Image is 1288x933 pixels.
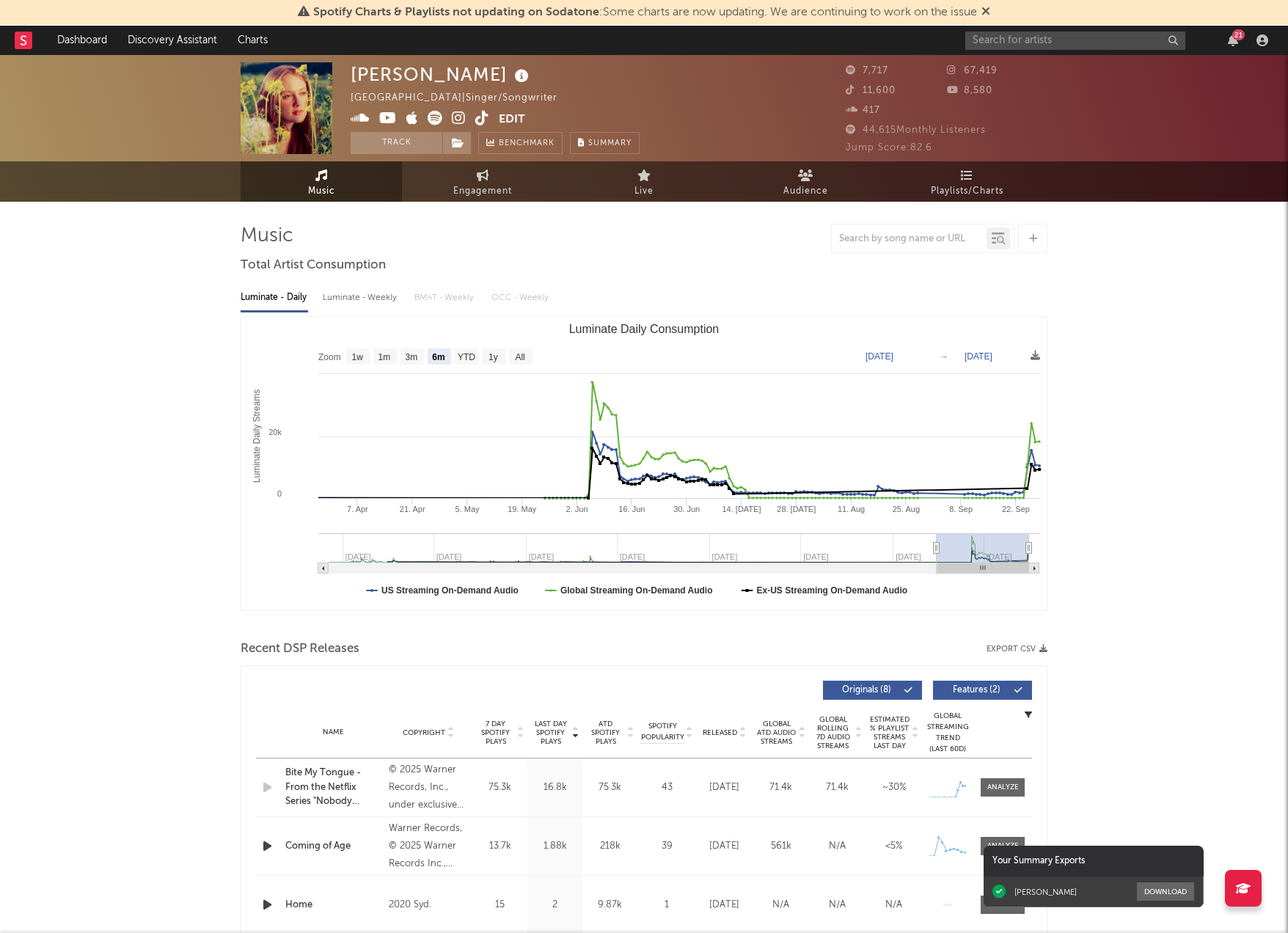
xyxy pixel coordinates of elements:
div: 13.7k [476,839,524,854]
span: Live [634,183,654,200]
div: N/A [756,898,805,912]
div: [DATE] [700,898,749,912]
div: 75.3k [476,780,524,795]
button: Edit [499,111,525,129]
span: Benchmark [499,135,555,153]
div: 16.8k [531,780,579,795]
a: Discovery Assistant [117,26,227,55]
a: Dashboard [47,26,117,55]
text: 1m [378,352,391,362]
span: Spotify Popularity [641,721,684,743]
div: [DATE] [700,780,749,795]
span: : Some charts are now updating. We are continuing to work on the issue [313,7,977,18]
button: Track [351,132,442,154]
span: Spotify Charts & Playlists not updating on Sodatone [313,7,599,18]
text: Ex-US Streaming On-Demand Audio [757,585,908,596]
a: Audience [725,161,886,202]
button: Summary [570,132,640,154]
span: Recent DSP Releases [241,640,359,658]
div: © 2025 Warner Records, Inc., under exclusive license from [PERSON_NAME] [389,761,469,814]
span: 7 Day Spotify Plays [476,720,515,746]
input: Search by song name or URL [832,233,987,245]
span: Last Day Spotify Plays [531,720,570,746]
span: Music [308,183,335,200]
text: 8. Sep [949,505,973,513]
input: Search for artists [965,32,1185,50]
div: [PERSON_NAME] [351,62,533,87]
div: N/A [813,839,862,854]
a: Charts [227,26,278,55]
text: [DATE] [965,351,992,362]
text: 25. Aug [893,505,920,513]
div: Warner Records, © 2025 Warner Records Inc., under exclusive license from [PERSON_NAME] [389,820,469,873]
text: 0 [277,489,282,498]
span: Audience [783,183,828,200]
div: Your Summary Exports [984,846,1204,877]
text: 5. May [455,505,480,513]
button: Features(2) [933,681,1032,700]
a: Playlists/Charts [886,161,1047,202]
a: Engagement [402,161,563,202]
div: 71.4k [813,780,862,795]
text: 1w [352,352,364,362]
span: Global ATD Audio Streams [756,720,797,746]
div: Luminate - Weekly [323,285,400,310]
svg: Luminate Daily Consumption [241,317,1047,610]
span: 11,600 [846,86,896,95]
text: [DATE] [866,351,893,362]
text: US Streaming On-Demand Audio [381,585,519,596]
div: 2020 Syd. [389,896,469,914]
text: 3m [406,352,418,362]
a: Benchmark [478,132,563,154]
div: N/A [869,898,918,912]
div: [PERSON_NAME] [1014,887,1077,897]
a: Home [285,898,381,912]
span: Originals ( 8 ) [833,686,900,695]
span: 8,580 [947,86,992,95]
div: 561k [756,839,805,854]
span: 67,419 [947,66,998,76]
button: Originals(8) [823,681,922,700]
text: Zoom [318,352,341,362]
span: ATD Spotify Plays [586,720,625,746]
div: 71.4k [756,780,805,795]
div: 15 [476,898,524,912]
div: 1 [641,898,692,912]
span: Copyright [403,728,445,737]
span: Total Artist Consumption [241,257,386,274]
span: Estimated % Playlist Streams Last Day [869,715,910,750]
text: 22. Sep [1002,505,1030,513]
span: Features ( 2 ) [943,686,1010,695]
span: Playlists/Charts [931,183,1003,200]
div: 9.87k [586,898,634,912]
div: 1.88k [531,839,579,854]
a: Bite My Tongue - From the Netflix Series "Nobody Wants This" Season 2 [285,766,381,809]
div: <5% [869,839,918,854]
span: Global Rolling 7D Audio Streams [813,715,853,750]
text: → [940,351,948,362]
div: 2 [531,898,579,912]
div: Global Streaming Trend (Last 60D) [926,711,970,755]
span: 417 [846,106,880,115]
text: 19. May [508,505,537,513]
text: 21. Apr [400,505,425,513]
text: 1y [489,352,498,362]
div: 21 [1232,29,1245,40]
text: All [515,352,524,362]
a: Music [241,161,402,202]
div: Luminate - Daily [241,285,308,310]
text: 20k [268,428,282,436]
button: 21 [1228,34,1238,46]
text: 28. [DATE] [777,505,816,513]
div: Name [285,727,381,738]
span: 44,615 Monthly Listeners [846,125,986,135]
div: [GEOGRAPHIC_DATA] | Singer/Songwriter [351,89,574,107]
span: Jump Score: 82.6 [846,143,932,153]
text: 7. Apr [347,505,368,513]
text: Luminate Daily Consumption [569,323,720,335]
span: Dismiss [981,7,990,18]
button: Export CSV [987,645,1047,654]
div: 75.3k [586,780,634,795]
